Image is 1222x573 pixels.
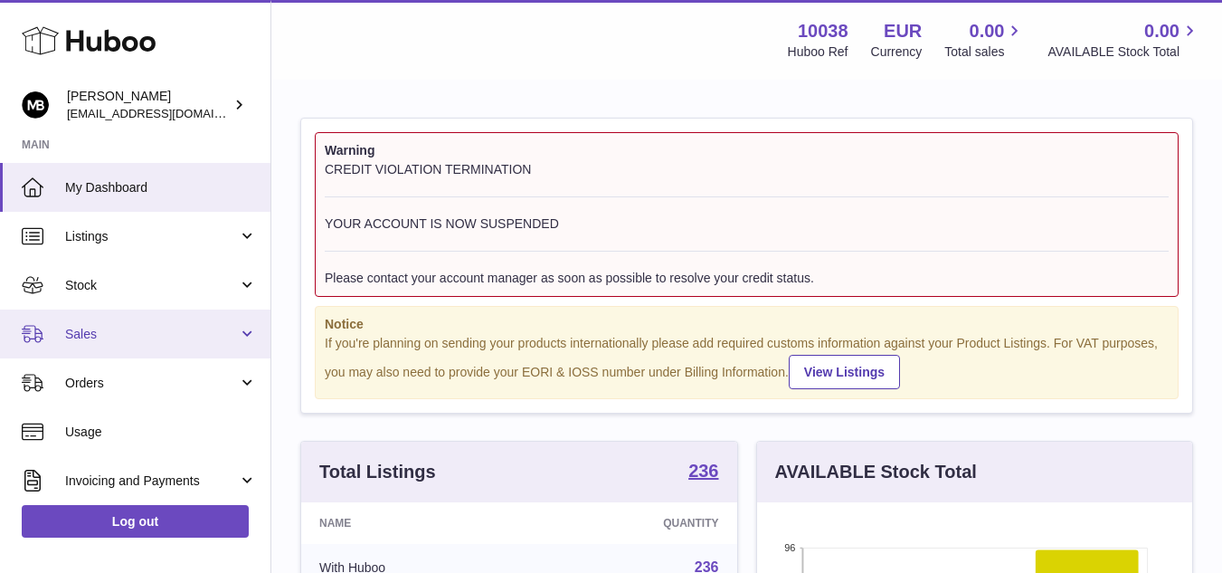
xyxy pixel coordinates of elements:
span: [EMAIL_ADDRESS][DOMAIN_NAME] [67,106,266,120]
span: 0.00 [1144,19,1179,43]
h3: Total Listings [319,460,436,484]
span: Listings [65,228,238,245]
span: Total sales [944,43,1025,61]
span: Invoicing and Payments [65,473,238,490]
div: CREDIT VIOLATION TERMINATION YOUR ACCOUNT IS NOW SUSPENDED Please contact your account manager as... [325,161,1169,287]
h3: AVAILABLE Stock Total [775,460,977,484]
a: Log out [22,505,249,538]
a: 0.00 AVAILABLE Stock Total [1047,19,1200,61]
div: [PERSON_NAME] [67,88,230,122]
span: Usage [65,424,257,441]
span: AVAILABLE Stock Total [1047,43,1200,61]
text: 96 [784,542,795,553]
span: My Dashboard [65,179,257,196]
div: If you're planning on sending your products internationally please add required customs informati... [325,335,1169,389]
a: 236 [688,462,718,483]
a: View Listings [789,355,900,389]
th: Name [301,502,539,544]
span: Sales [65,326,238,343]
a: 0.00 Total sales [944,19,1025,61]
strong: 10038 [798,19,848,43]
div: Huboo Ref [788,43,848,61]
strong: Notice [325,316,1169,333]
strong: EUR [884,19,922,43]
span: 0.00 [970,19,1005,43]
div: Currency [871,43,923,61]
strong: 236 [688,462,718,480]
img: internalAdmin-10038@internal.huboo.com [22,91,49,119]
th: Quantity [539,502,736,544]
span: Stock [65,277,238,294]
span: Orders [65,375,238,392]
strong: Warning [325,142,1169,159]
